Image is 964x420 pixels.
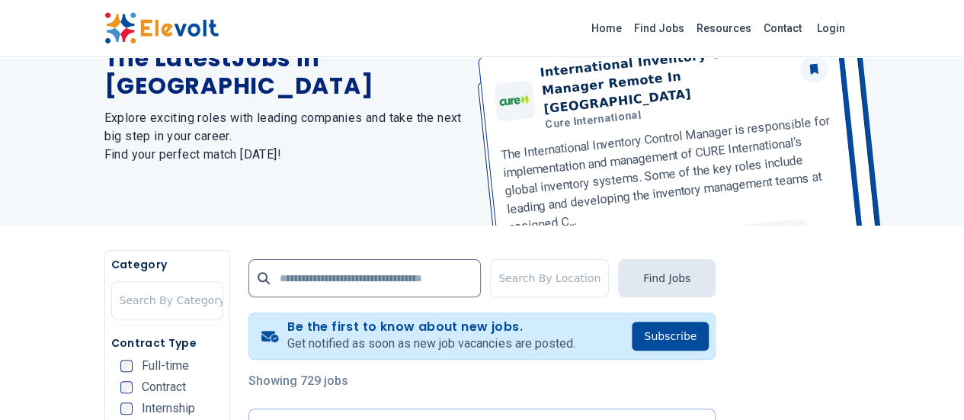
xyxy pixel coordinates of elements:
span: Contract [142,381,186,393]
span: Full-time [142,360,189,372]
img: Elevolt [104,12,219,44]
h5: Category [111,257,223,272]
input: Full-time [120,360,133,372]
h2: Explore exciting roles with leading companies and take the next big step in your career. Find you... [104,109,464,164]
button: Subscribe [632,322,709,351]
span: Internship [142,402,195,415]
p: Get notified as soon as new job vacancies are posted. [287,335,575,353]
h1: The Latest Jobs in [GEOGRAPHIC_DATA] [104,45,464,100]
a: Login [808,13,854,43]
iframe: Chat Widget [888,347,964,420]
p: Showing 729 jobs [248,372,716,390]
h4: Be the first to know about new jobs. [287,319,575,335]
a: Contact [757,16,808,40]
button: Find Jobs [618,259,716,297]
input: Contract [120,381,133,393]
a: Home [585,16,628,40]
a: Find Jobs [628,16,690,40]
a: Resources [690,16,757,40]
h5: Contract Type [111,335,223,351]
input: Internship [120,402,133,415]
